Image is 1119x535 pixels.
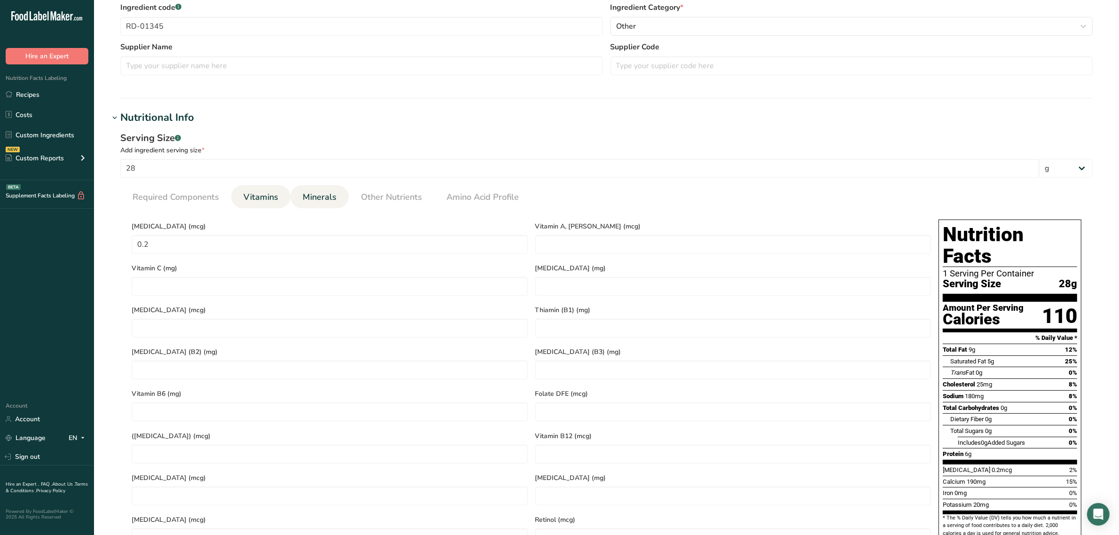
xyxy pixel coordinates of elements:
[969,346,975,353] span: 9g
[243,191,278,204] span: Vitamins
[950,427,984,434] span: Total Sugars
[943,478,965,485] span: Calcium
[1042,304,1077,329] div: 110
[973,501,989,508] span: 20mg
[535,263,931,273] span: [MEDICAL_DATA] (mg)
[132,305,528,315] span: [MEDICAL_DATA] (mcg)
[610,56,1093,75] input: Type your supplier code here
[132,347,528,357] span: [MEDICAL_DATA] (B2) (mg)
[976,369,982,376] span: 0g
[981,439,987,446] span: 0g
[1059,278,1077,290] span: 28g
[6,481,39,488] a: Hire an Expert .
[943,304,1024,313] div: Amount Per Serving
[1069,427,1077,434] span: 0%
[133,191,219,204] span: Required Components
[6,147,20,152] div: NEW
[1069,489,1077,496] span: 0%
[41,481,52,488] a: FAQ .
[950,369,966,376] i: Trans
[1069,439,1077,446] span: 0%
[120,2,603,13] label: Ingredient code
[1087,503,1110,526] div: Open Intercom Messenger
[943,393,963,400] span: Sodium
[943,313,1024,326] div: Calories
[610,2,1093,13] label: Ingredient Category
[1069,381,1077,388] span: 8%
[120,159,1039,178] input: Type your serving size here
[446,191,519,204] span: Amino Acid Profile
[1069,393,1077,400] span: 8%
[943,404,999,411] span: Total Carbohydrates
[1065,358,1077,365] span: 25%
[535,431,931,441] span: Vitamin B12 (mcg)
[943,501,972,508] span: Potassium
[617,21,636,32] span: Other
[132,431,528,441] span: ([MEDICAL_DATA]) (mcg)
[1069,369,1077,376] span: 0%
[69,433,88,444] div: EN
[1066,478,1077,485] span: 15%
[120,17,603,36] input: Type your ingredient code here
[6,430,46,446] a: Language
[120,56,603,75] input: Type your supplier name here
[6,48,88,64] button: Hire an Expert
[6,153,64,163] div: Custom Reports
[965,393,984,400] span: 180mg
[1069,404,1077,411] span: 0%
[535,221,931,231] span: Vitamin A, [PERSON_NAME] (mcg)
[535,515,931,525] span: Retinol (mcg)
[1001,404,1007,411] span: 0g
[1069,466,1077,473] span: 2%
[943,346,967,353] span: Total Fat
[120,110,194,126] div: Nutritional Info
[132,221,528,231] span: [MEDICAL_DATA] (mcg)
[120,41,603,53] label: Supplier Name
[985,416,992,423] span: 0g
[967,478,986,485] span: 190mg
[943,381,975,388] span: Cholesterol
[985,427,992,434] span: 0g
[958,439,1025,446] span: Includes Added Sugars
[535,347,931,357] span: [MEDICAL_DATA] (B3) (mg)
[120,145,1093,155] div: Add ingredient serving size
[6,509,88,520] div: Powered By FoodLabelMaker © 2025 All Rights Reserved
[6,481,88,494] a: Terms & Conditions .
[950,358,986,365] span: Saturated Fat
[943,224,1077,267] h1: Nutrition Facts
[943,269,1077,278] div: 1 Serving Per Container
[943,489,953,496] span: Iron
[943,450,963,457] span: Protein
[965,450,971,457] span: 6g
[977,381,992,388] span: 25mg
[132,263,528,273] span: Vitamin C (mg)
[610,17,1093,36] button: Other
[943,332,1077,344] section: % Daily Value *
[610,41,1093,53] label: Supplier Code
[132,473,528,483] span: [MEDICAL_DATA] (mcg)
[6,184,21,190] div: BETA
[132,389,528,399] span: Vitamin B6 (mg)
[1069,501,1077,508] span: 0%
[120,131,1093,145] div: Serving Size
[36,488,65,494] a: Privacy Policy
[303,191,336,204] span: Minerals
[950,369,974,376] span: Fat
[1065,346,1077,353] span: 12%
[535,305,931,315] span: Thiamin (B1) (mg)
[52,481,75,488] a: About Us .
[943,278,1001,290] span: Serving Size
[987,358,994,365] span: 5g
[535,389,931,399] span: Folate DFE (mcg)
[950,416,984,423] span: Dietary Fiber
[1069,416,1077,423] span: 0%
[361,191,422,204] span: Other Nutrients
[943,466,990,473] span: [MEDICAL_DATA]
[535,473,931,483] span: [MEDICAL_DATA] (mg)
[955,489,967,496] span: 0mg
[132,515,528,525] span: [MEDICAL_DATA] (mcg)
[992,466,1012,473] span: 0.2mcg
